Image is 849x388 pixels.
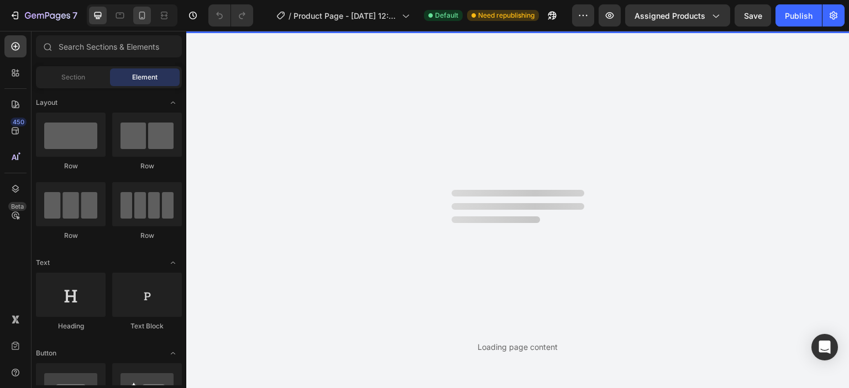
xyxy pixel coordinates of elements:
[164,344,182,362] span: Toggle open
[4,4,82,26] button: 7
[478,10,534,20] span: Need republishing
[36,231,106,241] div: Row
[36,35,182,57] input: Search Sections & Elements
[435,10,458,20] span: Default
[132,72,158,82] span: Element
[61,72,85,82] span: Section
[625,4,730,26] button: Assigned Products
[164,254,182,272] span: Toggle open
[36,258,50,268] span: Text
[478,341,558,353] div: Loading page content
[785,10,813,22] div: Publish
[8,202,27,211] div: Beta
[164,94,182,111] span: Toggle open
[635,10,705,22] span: Assigned Products
[775,4,822,26] button: Publish
[36,348,56,358] span: Button
[36,321,106,331] div: Heading
[72,9,77,22] p: 7
[112,321,182,331] div: Text Block
[112,161,182,171] div: Row
[11,118,27,126] div: 450
[36,98,57,108] span: Layout
[36,161,106,171] div: Row
[811,334,838,360] div: Open Intercom Messenger
[294,10,397,22] span: Product Page - [DATE] 12:04:40
[289,10,291,22] span: /
[208,4,253,26] div: Undo/Redo
[744,11,762,20] span: Save
[112,231,182,241] div: Row
[735,4,771,26] button: Save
